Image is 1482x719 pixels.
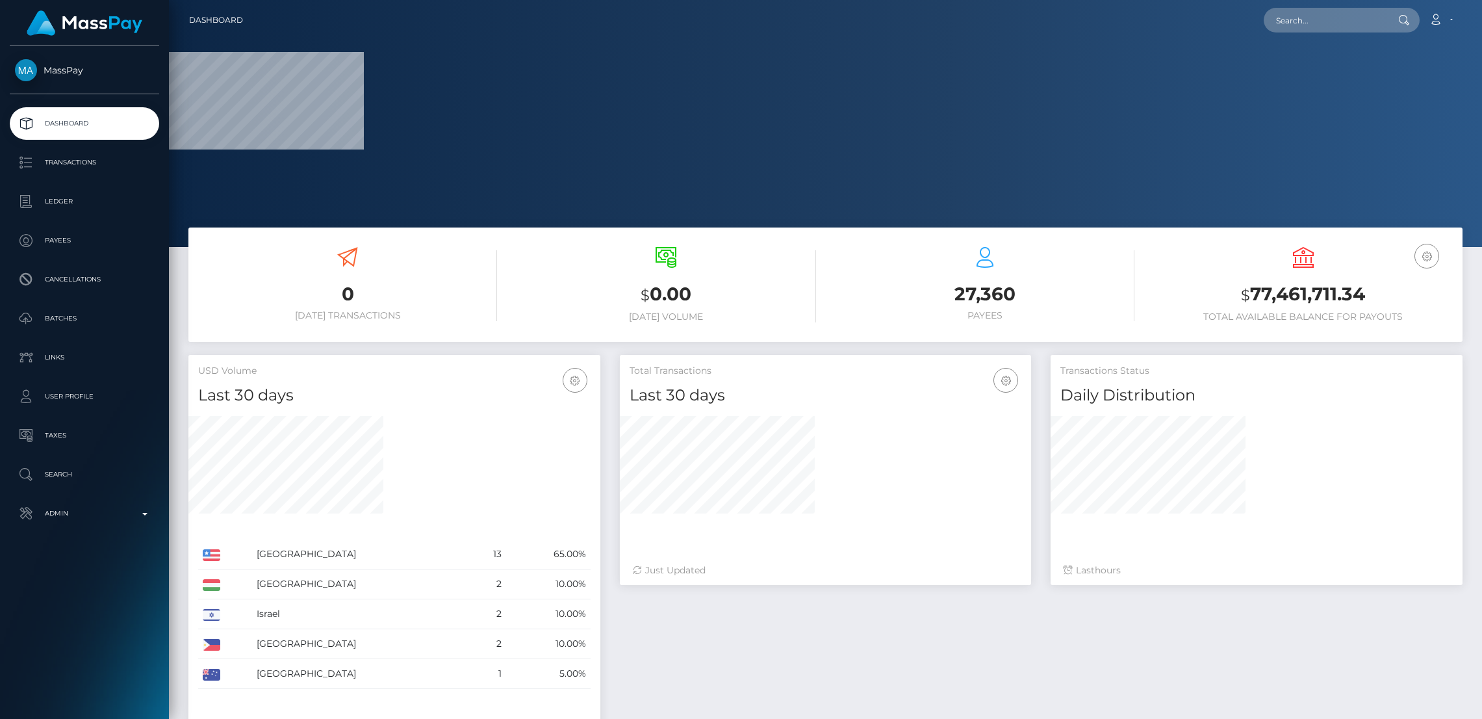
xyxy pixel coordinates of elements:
p: Taxes [15,426,154,445]
p: Ledger [15,192,154,211]
td: 13 [471,540,507,569]
div: Just Updated [633,564,1019,577]
h3: 0.00 [517,281,815,308]
h3: 0 [198,281,497,307]
a: Taxes [10,419,159,452]
td: [GEOGRAPHIC_DATA] [252,629,471,659]
p: Admin [15,504,154,523]
img: HU.png [203,579,220,591]
img: MassPay Logo [27,10,142,36]
img: IL.png [203,609,220,621]
h6: Total Available Balance for Payouts [1154,311,1453,322]
input: Search... [1264,8,1386,33]
p: Cancellations [15,270,154,289]
p: User Profile [15,387,154,406]
a: Batches [10,302,159,335]
img: US.png [203,549,220,561]
span: MassPay [10,64,159,76]
h5: Total Transactions [630,365,1022,378]
td: [GEOGRAPHIC_DATA] [252,540,471,569]
h3: 77,461,711.34 [1154,281,1453,308]
a: Search [10,458,159,491]
small: $ [641,286,650,304]
td: 2 [471,629,507,659]
div: Last hours [1064,564,1450,577]
td: 10.00% [506,629,590,659]
p: Batches [15,309,154,328]
td: 5.00% [506,659,590,689]
h4: Last 30 days [198,384,591,407]
td: 1 [471,659,507,689]
td: 65.00% [506,540,590,569]
a: Cancellations [10,263,159,296]
td: 2 [471,569,507,599]
h3: 27,360 [836,281,1134,307]
small: $ [1241,286,1250,304]
a: Ledger [10,185,159,218]
img: AU.png [203,669,220,681]
a: Dashboard [189,7,243,34]
p: Search [15,465,154,484]
h6: [DATE] Transactions [198,310,497,321]
p: Transactions [15,153,154,172]
p: Payees [15,231,154,250]
td: 10.00% [506,569,590,599]
h5: USD Volume [198,365,591,378]
img: PH.png [203,639,220,651]
a: Admin [10,497,159,530]
img: MassPay [15,59,37,81]
td: [GEOGRAPHIC_DATA] [252,659,471,689]
a: Links [10,341,159,374]
h4: Daily Distribution [1060,384,1453,407]
td: 10.00% [506,599,590,629]
a: Payees [10,224,159,257]
a: User Profile [10,380,159,413]
td: 2 [471,599,507,629]
a: Transactions [10,146,159,179]
h5: Transactions Status [1060,365,1453,378]
p: Dashboard [15,114,154,133]
h4: Last 30 days [630,384,1022,407]
h6: Payees [836,310,1134,321]
td: Israel [252,599,471,629]
p: Links [15,348,154,367]
h6: [DATE] Volume [517,311,815,322]
a: Dashboard [10,107,159,140]
td: [GEOGRAPHIC_DATA] [252,569,471,599]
